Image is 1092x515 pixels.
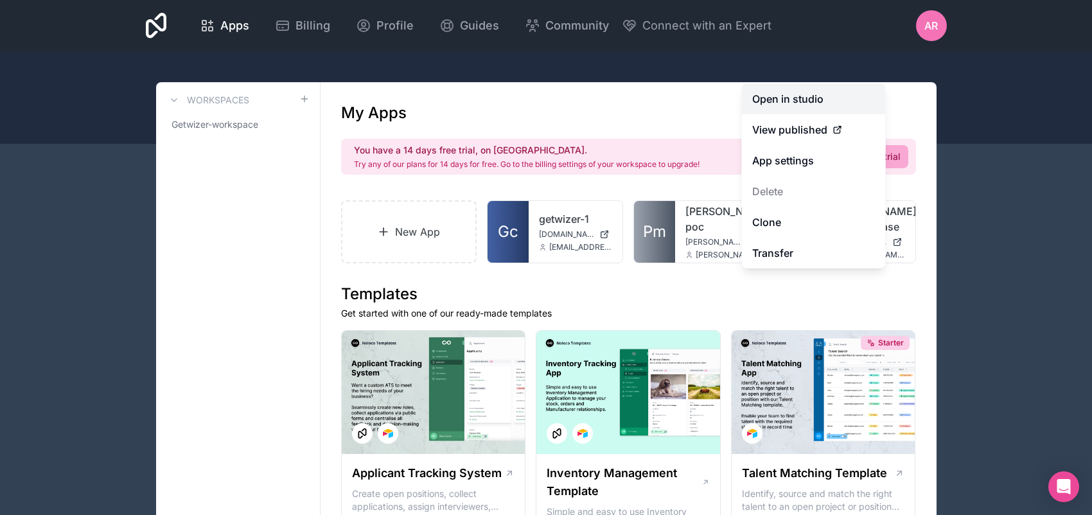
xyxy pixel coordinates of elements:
a: Guides [429,12,509,40]
a: getwizer-1 [539,211,612,227]
a: [PERSON_NAME]-test-database [832,204,905,234]
a: View published [742,114,886,145]
span: Starter [878,338,904,348]
a: Profile [346,12,424,40]
div: Open Intercom Messenger [1048,471,1079,502]
button: Delete [742,176,886,207]
p: Try any of our plans for 14 days for free. Go to the billing settings of your workspace to upgrade! [354,159,700,170]
a: Open in studio [742,83,886,114]
p: Identify, source and match the right talent to an open project or position with our Talent Matchi... [742,487,905,513]
a: Gc [488,201,529,263]
h3: Workspaces [187,94,249,107]
span: [EMAIL_ADDRESS][DOMAIN_NAME] [549,242,612,252]
span: Getwizer-workspace [172,118,258,131]
a: [PERSON_NAME][DOMAIN_NAME] [685,237,759,247]
h1: My Apps [341,103,407,123]
a: Pm [634,201,675,263]
span: Guides [460,17,499,35]
span: View published [752,122,827,137]
span: Connect with an Expert [642,17,771,35]
p: Create open positions, collect applications, assign interviewers, centralise candidate feedback a... [352,487,515,513]
h2: You have a 14 days free trial, on [GEOGRAPHIC_DATA]. [354,144,700,157]
h1: Talent Matching Template [742,464,887,482]
a: Billing [265,12,340,40]
a: [PERSON_NAME]-poc [685,204,759,234]
a: Community [515,12,619,40]
span: AR [924,18,938,33]
a: Workspaces [166,92,249,108]
a: Transfer [742,238,886,268]
a: New App [341,200,477,263]
a: Clone [742,207,886,238]
span: [PERSON_NAME][DOMAIN_NAME] [685,237,741,247]
img: Airtable Logo [747,428,757,439]
p: Get started with one of our ready-made templates [341,307,916,320]
a: [DOMAIN_NAME] [539,229,612,240]
a: Apps [189,12,260,40]
h1: Inventory Management Template [547,464,701,500]
a: App settings [742,145,886,176]
span: [PERSON_NAME][EMAIL_ADDRESS][PERSON_NAME][DOMAIN_NAME] [696,250,759,260]
span: Community [545,17,609,35]
span: Apps [220,17,249,35]
span: Pm [643,222,666,242]
h1: Templates [341,284,916,304]
span: Gc [498,222,518,242]
span: [DOMAIN_NAME] [539,229,594,240]
img: Airtable Logo [577,428,588,439]
a: Getwizer-workspace [166,113,310,136]
span: Billing [295,17,330,35]
span: Profile [376,17,414,35]
h1: Applicant Tracking System [352,464,502,482]
img: Airtable Logo [383,428,393,439]
button: Connect with an Expert [622,17,771,35]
